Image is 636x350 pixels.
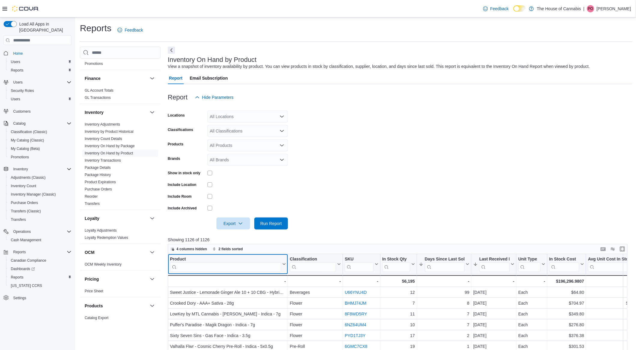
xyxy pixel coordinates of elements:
h3: Inventory On Hand by Product [168,56,257,63]
div: $376.38 [549,332,584,339]
label: Include Archived [168,206,197,211]
p: [PERSON_NAME] [597,5,631,12]
span: Users [13,80,23,85]
div: [DATE] [473,289,514,296]
button: Inventory [11,166,30,173]
span: Package Details [85,165,111,170]
span: Users [8,96,71,103]
button: Settings [1,294,74,302]
a: Inventory On Hand by Package [85,144,135,148]
button: Classification (Classic) [6,128,74,136]
h1: Reports [80,22,111,34]
button: Finance [149,75,156,82]
span: 2 fields sorted [219,247,243,251]
button: My Catalog (Classic) [6,136,74,145]
div: 17 [382,332,415,339]
button: Product [170,257,286,272]
a: My Catalog (Classic) [8,137,47,144]
button: Inventory [85,109,147,115]
a: Transfers (Classic) [8,208,43,215]
a: My Catalog (Beta) [8,145,42,152]
span: [US_STATE] CCRS [11,283,42,288]
label: Products [168,142,183,147]
button: 4 columns hidden [168,245,210,253]
span: Price Sheet [85,289,103,294]
span: Promotions [11,155,29,160]
div: [DATE] [473,300,514,307]
button: Users [6,58,74,66]
button: Reports [6,273,74,282]
button: Unit Type [518,257,545,272]
a: Purchase Orders [85,187,112,191]
div: Loyalty [80,227,161,244]
a: Promotions [85,62,103,66]
a: Adjustments (Classic) [8,174,48,181]
a: GL Account Totals [85,88,114,93]
div: OCM [80,261,161,270]
a: Inventory Manager (Classic) [8,191,58,198]
p: Showing 1126 of 1126 [168,237,632,243]
button: SKU [345,257,378,272]
button: Products [85,303,147,309]
button: OCM [149,249,156,256]
span: Reports [11,248,71,256]
div: Classification [290,257,336,272]
button: In Stock Cost [549,257,584,272]
a: Loyalty Adjustments [85,228,117,233]
button: Catalog [11,120,28,127]
span: Inventory by Product Historical [85,129,134,134]
span: Feedback [125,27,143,33]
div: In Stock Qty [382,257,410,272]
span: Operations [13,229,31,234]
div: Finance [80,87,161,104]
span: Security Roles [8,87,71,94]
a: Catalog Export [85,316,108,320]
span: Customers [11,108,71,115]
button: Adjustments (Classic) [6,173,74,182]
a: Package History [85,173,111,177]
a: Inventory Count [8,182,39,190]
span: Users [11,97,20,102]
span: Loyalty Redemption Values [85,235,128,240]
button: In Stock Qty [382,257,415,272]
span: Inventory On Hand by Product [85,151,133,156]
span: My Catalog (Beta) [11,146,40,151]
button: My Catalog (Beta) [6,145,74,153]
span: PO [588,5,593,12]
a: BHMJ74JM [345,301,366,306]
a: Canadian Compliance [8,257,49,264]
div: Flower [290,310,341,318]
div: [DATE] [473,332,514,339]
a: Security Roles [8,87,36,94]
button: Open list of options [280,143,284,148]
h3: Finance [85,75,101,81]
div: Flower [290,300,341,307]
div: Sixty Seven Sins - Gas Face - Indica - 3.5g [170,332,286,339]
a: 6GMC7CX8 [345,344,367,349]
a: Users [8,96,23,103]
div: Product [170,257,281,272]
div: 8 [419,300,469,307]
span: Inventory Manager (Classic) [8,191,71,198]
span: Cash Management [8,236,71,244]
button: Customers [1,107,74,116]
div: 7 [419,321,469,328]
button: Finance [85,75,147,81]
span: Feedback [490,6,509,12]
a: Reorder [85,194,98,199]
span: Reports [8,67,71,74]
div: Unit Type [518,257,541,272]
button: Enter fullscreen [619,245,626,253]
button: Home [1,49,74,57]
a: Loyalty Redemption Values [85,236,128,240]
button: Cash Management [6,236,74,244]
div: In Stock Cost [549,257,579,262]
h3: Pricing [85,276,99,282]
span: Report [169,72,183,84]
button: Classification [290,257,341,272]
div: Crooked Dory - AAA+ Sativa - 28g [170,300,286,307]
span: Inventory Manager (Classic) [11,192,56,197]
span: OCM Weekly Inventory [85,262,122,267]
button: Transfers [6,215,74,224]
